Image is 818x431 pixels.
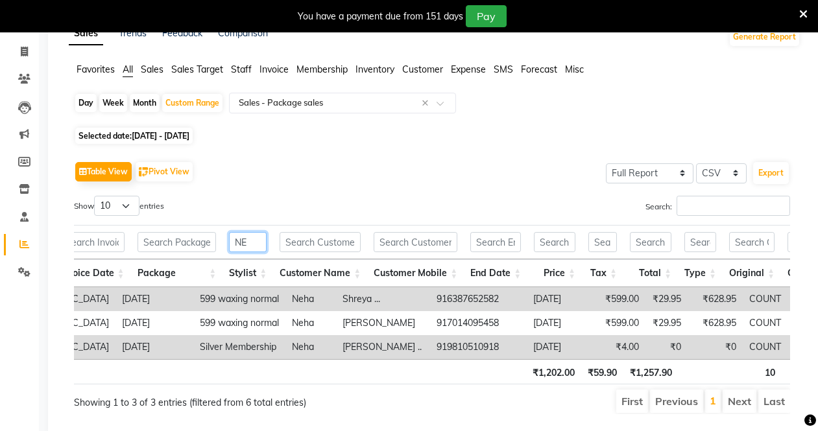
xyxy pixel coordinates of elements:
td: ₹29.95 [645,311,688,335]
div: Custom Range [162,94,223,112]
td: [PERSON_NAME] [336,311,430,335]
th: 10 [723,359,782,384]
td: 599 waxing normal [193,287,285,311]
td: COUNT [743,311,788,335]
td: [DATE] [527,287,590,311]
td: Neha [285,311,336,335]
th: ₹59.90 [581,359,623,384]
a: Trends [119,27,147,39]
input: Search Customer Mobile [374,232,457,252]
th: End Date: activate to sort column ascending [464,259,527,287]
th: Original: activate to sort column ascending [723,259,781,287]
td: ₹599.00 [590,287,645,311]
select: Showentries [94,196,139,216]
td: Neha [285,335,336,359]
span: Staff [231,64,252,75]
th: Total: activate to sort column ascending [623,259,678,287]
input: Search Total [630,232,671,252]
th: Invoice Date: activate to sort column ascending [53,259,131,287]
td: ₹599.00 [590,311,645,335]
td: 599 waxing normal [193,311,285,335]
td: ₹4.00 [590,335,645,359]
a: Feedback [162,27,202,39]
span: Favorites [77,64,115,75]
input: Search Type [684,232,716,252]
th: Type: activate to sort column ascending [678,259,723,287]
td: [DATE] [115,287,193,311]
td: Shreya ... [336,287,430,311]
img: pivot.png [139,167,149,177]
button: Export [753,162,789,184]
div: You have a payment due from 151 days [298,10,463,23]
span: Clear all [422,97,433,110]
span: Forecast [521,64,557,75]
input: Search Stylist [229,232,267,252]
a: Sales [69,22,103,45]
input: Search Price [534,232,575,252]
th: ₹1,257.90 [623,359,679,384]
input: Search Package [138,232,217,252]
td: Neha [285,287,336,311]
td: [DATE] [115,335,193,359]
span: Misc [565,64,584,75]
td: [DATE] [115,311,193,335]
button: Pivot View [136,162,193,181]
th: Package: activate to sort column ascending [131,259,223,287]
th: Stylist: activate to sort column ascending [223,259,273,287]
td: 917014095458 [430,311,527,335]
input: Search: [677,196,790,216]
label: Search: [645,196,790,216]
th: ₹1,202.00 [526,359,581,384]
td: [DATE] [527,311,590,335]
td: ₹628.95 [688,287,743,311]
th: Customer Name: activate to sort column ascending [273,259,367,287]
td: 919810510918 [430,335,527,359]
th: Tax: activate to sort column ascending [582,259,623,287]
th: Customer Mobile: activate to sort column ascending [367,259,464,287]
span: Sales Target [171,64,223,75]
td: ₹29.95 [645,287,688,311]
button: Generate Report [730,28,799,46]
td: 916387652582 [430,287,527,311]
span: All [123,64,133,75]
td: Silver Membership [193,335,285,359]
span: [DATE] - [DATE] [132,131,189,141]
div: Week [99,94,127,112]
th: Price: activate to sort column ascending [527,259,582,287]
button: Pay [466,5,507,27]
span: Inventory [355,64,394,75]
span: Invoice [259,64,289,75]
button: Table View [75,162,132,181]
span: SMS [494,64,513,75]
div: Showing 1 to 3 of 3 entries (filtered from 6 total entries) [74,388,361,410]
td: ₹628.95 [688,311,743,335]
span: Sales [141,64,163,75]
div: Day [75,94,97,112]
input: Search Tax [588,232,617,252]
label: Show entries [74,196,164,216]
td: [DATE] [527,335,590,359]
td: COUNT [743,335,788,359]
span: Selected date: [75,128,193,144]
a: Comparison [218,27,268,39]
input: Search End Date [470,232,521,252]
td: ₹0 [645,335,688,359]
td: ₹0 [688,335,743,359]
input: Search Customer Name [280,232,361,252]
input: Search Invoice Date [60,232,125,252]
a: 1 [710,394,716,407]
td: [PERSON_NAME] .. [336,335,430,359]
span: Customer [402,64,443,75]
div: Month [130,94,160,112]
span: Membership [296,64,348,75]
input: Search Original [729,232,775,252]
td: COUNT [743,287,788,311]
span: Expense [451,64,486,75]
